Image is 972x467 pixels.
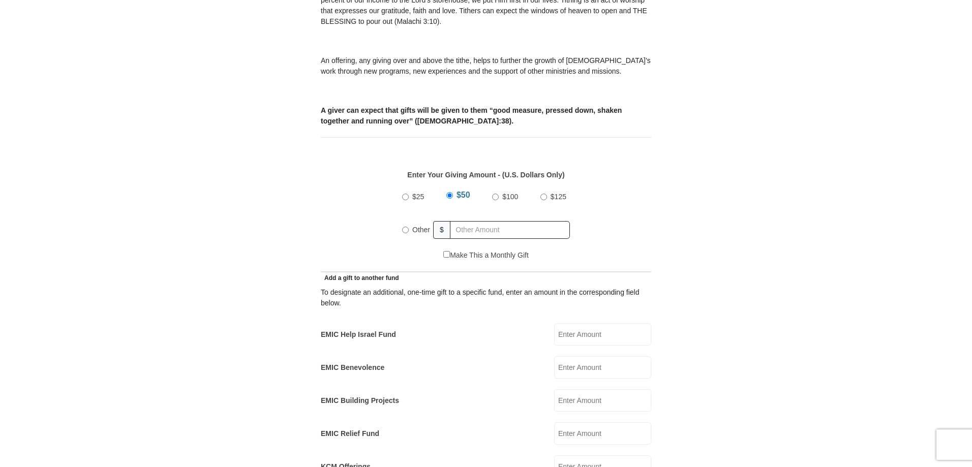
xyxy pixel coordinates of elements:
[321,329,396,340] label: EMIC Help Israel Fund
[321,428,379,439] label: EMIC Relief Fund
[443,251,450,258] input: Make This a Monthly Gift
[407,171,564,179] strong: Enter Your Giving Amount - (U.S. Dollars Only)
[321,287,651,308] div: To designate an additional, one-time gift to a specific fund, enter an amount in the correspondin...
[554,323,651,346] input: Enter Amount
[433,221,450,239] span: $
[551,193,566,201] span: $125
[321,274,399,282] span: Add a gift to another fund
[412,193,424,201] span: $25
[321,362,384,373] label: EMIC Benevolence
[554,356,651,379] input: Enter Amount
[502,193,518,201] span: $100
[412,226,430,234] span: Other
[443,250,529,261] label: Make This a Monthly Gift
[321,395,399,406] label: EMIC Building Projects
[554,422,651,445] input: Enter Amount
[554,389,651,412] input: Enter Amount
[321,106,622,125] b: A giver can expect that gifts will be given to them “good measure, pressed down, shaken together ...
[321,55,651,77] p: An offering, any giving over and above the tithe, helps to further the growth of [DEMOGRAPHIC_DAT...
[450,221,570,239] input: Other Amount
[457,191,470,199] span: $50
